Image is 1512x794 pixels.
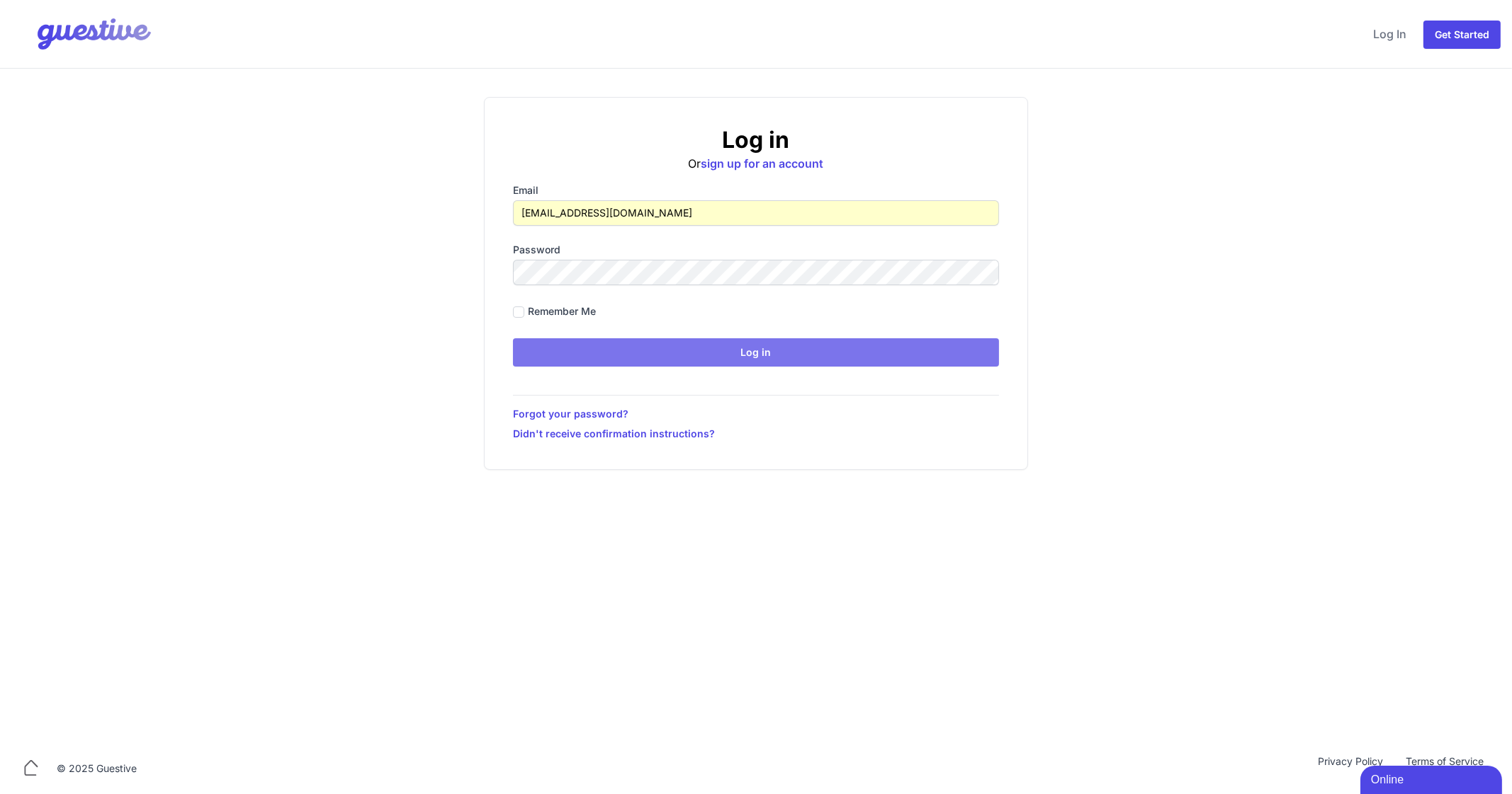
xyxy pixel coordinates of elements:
[528,304,596,318] label: Remember me
[513,243,999,257] label: Password
[1360,763,1505,794] iframe: chat widget
[513,407,999,421] a: Forgot your password?
[57,761,137,776] div: © 2025 Guestive
[11,6,154,62] img: Your Company
[1394,754,1495,783] a: Terms of Service
[513,126,999,172] div: Or
[513,338,999,367] input: Log in
[513,427,999,441] a: Didn't receive confirmation instructions?
[1367,17,1412,51] a: Log In
[1307,754,1394,783] a: Privacy Policy
[513,200,999,226] input: you@example.com
[513,126,999,154] h2: Log in
[1423,21,1501,49] a: Get Started
[701,156,824,171] a: sign up for an account
[513,183,999,197] label: Email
